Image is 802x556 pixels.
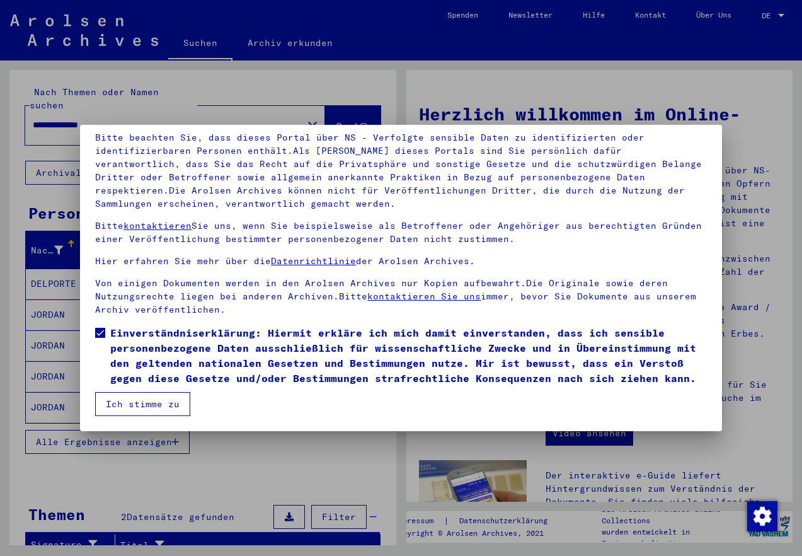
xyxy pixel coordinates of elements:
p: Von einigen Dokumenten werden in den Arolsen Archives nur Kopien aufbewahrt.Die Originale sowie d... [95,277,706,316]
a: kontaktieren Sie uns [367,291,481,302]
p: Bitte Sie uns, wenn Sie beispielsweise als Betroffener oder Angehöriger aus berechtigten Gründen ... [95,219,706,246]
a: kontaktieren [123,220,192,231]
a: Datenrichtlinie [271,255,356,267]
p: Bitte beachten Sie, dass dieses Portal über NS - Verfolgte sensible Daten zu identifizierten oder... [95,131,706,211]
button: Ich stimme zu [95,392,190,416]
span: Einverständniserklärung: Hiermit erkläre ich mich damit einverstanden, dass ich sensible personen... [110,325,706,386]
p: Hier erfahren Sie mehr über die der Arolsen Archives. [95,255,706,268]
img: Zustimmung ändern [747,501,777,531]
